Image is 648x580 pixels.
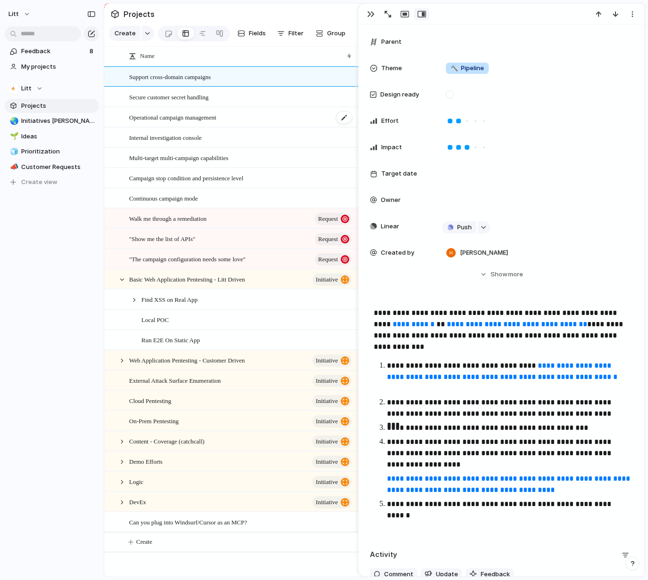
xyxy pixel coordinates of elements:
[381,116,399,126] span: Effort
[312,415,352,427] button: initiative
[129,456,163,467] span: Demo Efforts
[354,26,399,41] button: Collapse
[5,175,99,189] button: Create view
[316,273,338,286] span: initiative
[21,132,96,141] span: Ideas
[129,476,143,487] span: Logic
[381,143,402,152] span: Impact
[316,475,338,489] span: initiative
[5,145,99,159] a: 🧊Prioritization
[318,212,338,226] span: Request
[316,395,338,408] span: initiative
[129,354,245,365] span: Web Application Pentesting - Customer Driven
[4,7,35,22] button: Litt
[311,26,350,41] button: Group
[5,114,99,128] a: 🌏Initiatives [PERSON_NAME]
[312,395,352,407] button: initiative
[315,253,352,266] button: Request
[370,266,633,283] button: Showmore
[21,162,96,172] span: Customer Requests
[451,64,458,72] span: 🔨
[140,51,155,61] span: Name
[122,6,156,23] span: Projects
[129,91,209,102] span: Secure customer secret handling
[312,375,352,387] button: initiative
[5,160,99,174] a: 📣Customer Requests
[21,62,96,72] span: My projects
[384,570,413,579] span: Comment
[129,375,221,386] span: External Attack Surface Enumeration
[288,29,303,38] span: Filter
[21,116,96,126] span: Initiatives [PERSON_NAME]
[129,395,171,406] span: Cloud Pentesting
[8,147,18,156] button: 🧊
[380,90,419,99] span: Design ready
[115,29,136,38] span: Create
[21,47,87,56] span: Feedback
[109,26,140,41] button: Create
[8,132,18,141] button: 🌱
[21,147,96,156] span: Prioritization
[381,222,399,231] span: Linear
[5,129,99,144] a: 🌱Ideas
[5,44,99,58] a: Feedback8
[451,64,484,73] span: Pipeline
[457,223,472,232] span: Push
[370,549,397,560] h2: Activity
[141,314,169,325] span: Local POC
[381,37,402,47] span: Parent
[249,29,266,38] span: Fields
[129,415,179,426] span: On-Prem Pentesting
[381,169,417,178] span: Target date
[312,354,352,367] button: initiative
[10,161,16,172] div: 📣
[8,9,19,19] span: Litt
[436,570,458,579] span: Update
[129,112,216,122] span: Operational campaign management
[129,496,146,507] span: DevEx
[312,476,352,488] button: initiative
[318,253,338,266] span: Request
[315,213,352,225] button: Request
[316,374,338,387] span: initiative
[141,334,200,345] span: Run E2E On Static App
[129,152,229,163] span: Multi-target multi-campaign capabilities
[129,274,245,284] span: Basic Web Application Pentesting - Litt Driven
[129,213,206,224] span: Walk me through a remediation
[8,116,18,126] button: 🌏
[141,294,197,305] span: Find XSS on Real App
[5,60,99,74] a: My projects
[10,146,16,157] div: 🧊
[508,270,523,279] span: more
[316,496,338,509] span: initiative
[129,516,247,527] span: Can you plug into Windsurf/Cursor as an MCP?
[381,195,401,205] span: Owner
[316,415,338,428] span: initiative
[316,455,338,468] span: initiative
[129,132,202,143] span: Internal investigation console
[129,172,243,183] span: Campaign stop condition and persistence level
[21,101,96,111] span: Projects
[460,248,508,258] span: [PERSON_NAME]
[316,354,338,367] span: initiative
[273,26,307,41] button: Filter
[318,233,338,246] span: Request
[312,274,352,286] button: initiative
[129,193,198,203] span: Continuous campaign mode
[90,47,95,56] span: 8
[8,162,18,172] button: 📣
[481,570,510,579] span: Feedback
[129,233,195,244] span: "Show me the list of APIs"
[5,81,99,96] button: Litt
[381,248,414,258] span: Created by
[129,253,246,264] span: "The campaign configuration needs some love"
[21,177,57,187] span: Create view
[21,84,32,93] span: Litt
[327,29,345,38] span: Group
[129,435,205,446] span: Content - Coverage (catchcall)
[234,26,270,41] button: Fields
